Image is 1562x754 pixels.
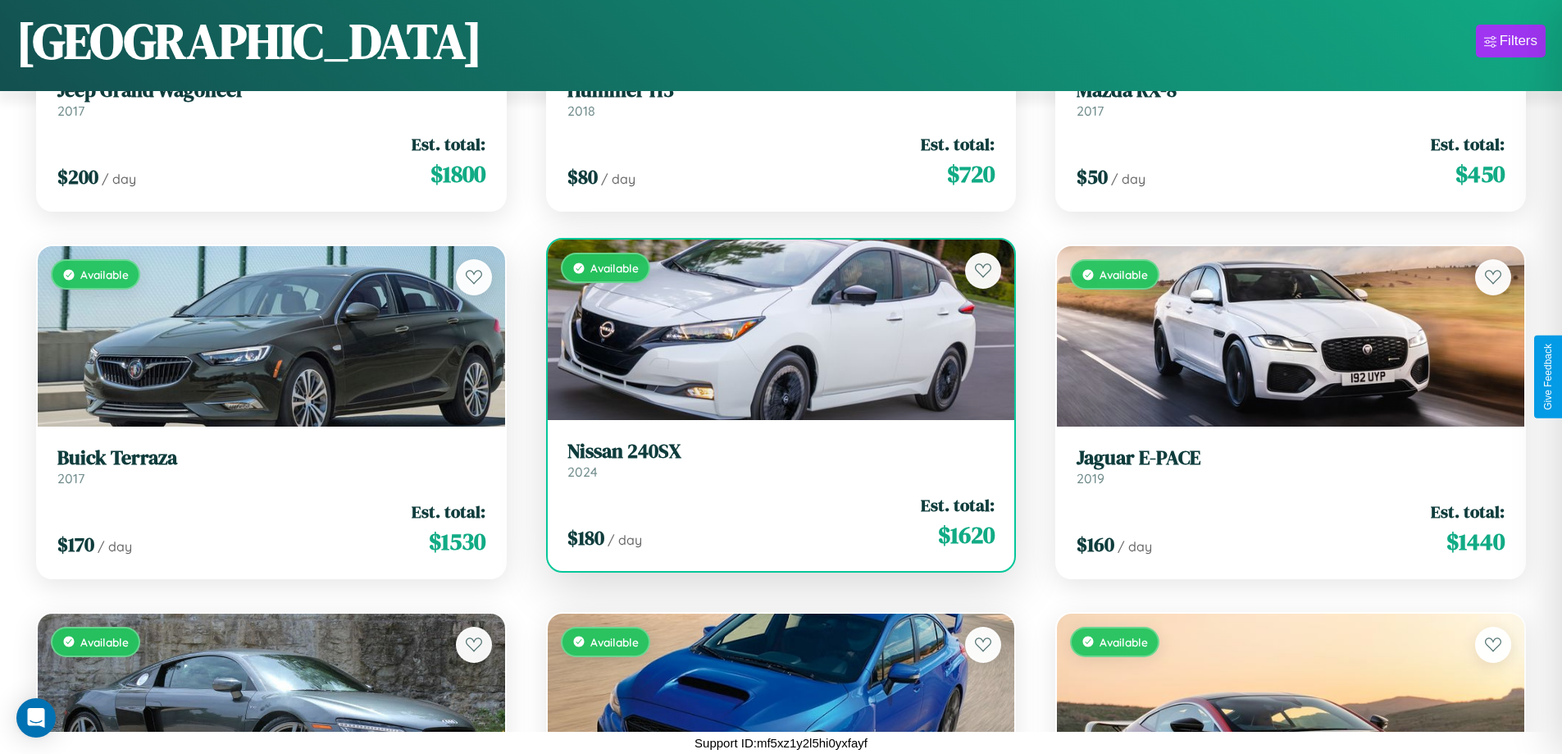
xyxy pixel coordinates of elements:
[1077,531,1114,558] span: $ 160
[57,79,485,103] h3: Jeep Grand Wagoneer
[1476,25,1546,57] button: Filters
[1077,446,1505,470] h3: Jaguar E-PACE
[80,267,129,281] span: Available
[947,158,995,190] span: $ 720
[1100,267,1148,281] span: Available
[608,532,642,548] span: / day
[1431,132,1505,156] span: Est. total:
[1077,446,1505,487] a: Jaguar E-PACE2019
[567,79,995,103] h3: Hummer H3
[57,446,485,487] a: Buick Terraza2017
[57,470,84,487] span: 2017
[102,171,136,187] span: / day
[80,635,129,649] span: Available
[601,171,635,187] span: / day
[921,493,995,517] span: Est. total:
[590,261,639,275] span: Available
[57,531,94,558] span: $ 170
[921,132,995,156] span: Est. total:
[1100,635,1148,649] span: Available
[430,158,485,190] span: $ 1800
[567,440,995,480] a: Nissan 240SX2024
[1077,163,1108,190] span: $ 50
[1077,79,1505,103] h3: Mazda RX-8
[1500,33,1537,49] div: Filters
[1431,500,1505,523] span: Est. total:
[567,163,598,190] span: $ 80
[590,635,639,649] span: Available
[567,440,995,464] h3: Nissan 240SX
[567,79,995,119] a: Hummer H32018
[1542,344,1554,410] div: Give Feedback
[567,103,595,119] span: 2018
[694,732,868,754] p: Support ID: mf5xz1y2l5hi0yxfayf
[57,79,485,119] a: Jeep Grand Wagoneer2017
[1446,525,1505,558] span: $ 1440
[98,538,132,555] span: / day
[1077,103,1104,119] span: 2017
[1111,171,1145,187] span: / day
[412,132,485,156] span: Est. total:
[567,524,604,551] span: $ 180
[57,103,84,119] span: 2017
[57,163,98,190] span: $ 200
[1077,79,1505,119] a: Mazda RX-82017
[429,525,485,558] span: $ 1530
[938,519,995,551] span: $ 1620
[567,464,598,480] span: 2024
[16,698,56,738] div: Open Intercom Messenger
[57,446,485,470] h3: Buick Terraza
[1455,158,1505,190] span: $ 450
[16,7,482,75] h1: [GEOGRAPHIC_DATA]
[1118,538,1152,555] span: / day
[412,500,485,523] span: Est. total:
[1077,470,1104,487] span: 2019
